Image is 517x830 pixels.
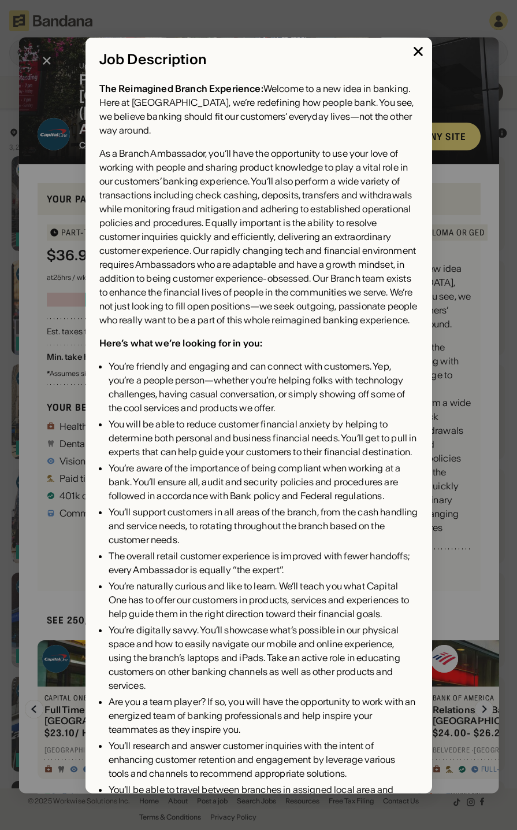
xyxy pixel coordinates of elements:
div: You’re friendly and engaging and can connect with customers. Yep, you’re a people person—whether ... [109,359,418,415]
div: You’ll be able to travel between branches in assigned local area and support the market that you ... [109,783,418,810]
div: Here’s what we’re looking for in you: [99,337,263,349]
div: The overall retail customer experience is improved with fewer handoffs; every Ambassador is equal... [109,549,418,577]
div: You’re digitally savvy. You’ll showcase what’s possible in our physical space and how to easily n... [109,623,418,692]
div: You’re aware of the importance of being compliant when working at a bank. You’ll ensure all, audi... [109,461,418,503]
div: You will be able to reduce customer financial anxiety by helping to determine both personal and b... [109,417,418,459]
div: You’re naturally curious and like to learn. We’ll teach you what Capital One has to offer our cus... [109,579,418,621]
div: The Reimagined Branch Experience: [99,83,263,94]
div: You’ll support customers in all areas of the branch, from the cash handling and service needs, to... [109,505,418,547]
div: Job Description [99,51,418,68]
div: As a Branch Ambassador, you’ll have the opportunity to use your love of working with people and s... [99,146,418,327]
div: You’ll research and answer customer inquiries with the intent of enhancing customer retention and... [109,739,418,780]
div: Welcome to a new idea in banking. Here at [GEOGRAPHIC_DATA], we’re redefining how people bank. Yo... [99,82,418,137]
div: Are you a team player? If so, you will have the opportunity to work with an energized team of ban... [109,695,418,736]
